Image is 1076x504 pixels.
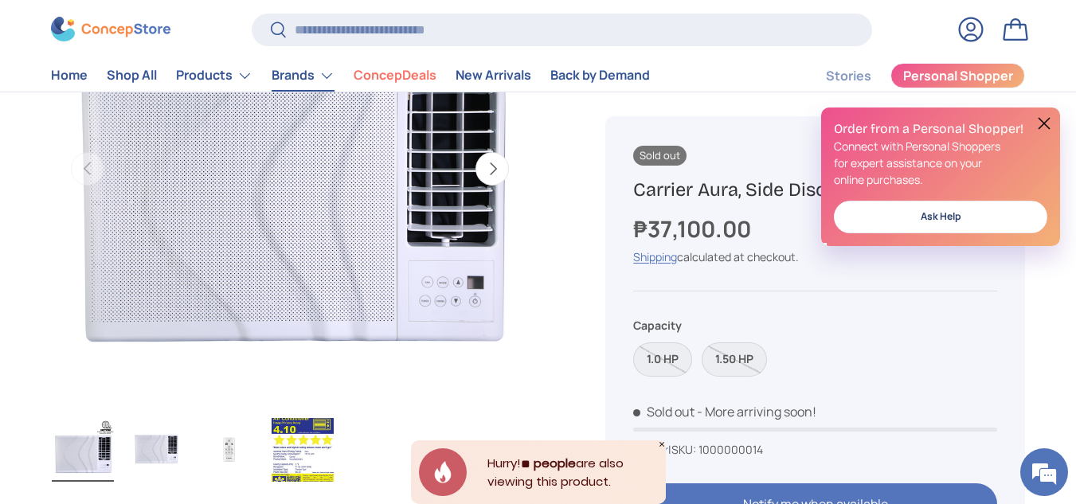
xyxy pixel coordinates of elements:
[671,442,696,457] span: SKU:
[633,178,997,202] h1: Carrier Aura, Side Discharge Inverter
[107,61,157,92] a: Shop All
[903,70,1013,83] span: Personal Shopper
[51,60,650,92] nav: Primary
[83,89,268,110] div: Leave a message
[51,61,88,92] a: Home
[8,335,303,391] textarea: Type your message and click 'Submit'
[788,60,1025,92] nav: Secondary
[697,403,816,420] p: - More arriving soon!
[633,342,692,377] label: Sold out
[262,60,344,92] summary: Brands
[834,138,1047,188] p: Connect with Personal Shoppers for expert assistance on your online purchases.
[125,418,187,482] img: carrier-aura-window-type-room-inverter-aircon-1.00-hp-unit-full-view-concepstore
[826,61,871,92] a: Stories
[633,248,997,265] div: calculated at checkout.
[702,342,767,377] label: Sold out
[834,201,1047,233] a: Ask Help
[633,317,682,334] legend: Capacity
[698,442,763,457] span: 1000000014
[550,61,650,92] a: Back by Demand
[633,146,687,166] span: Sold out
[51,18,170,42] img: ConcepStore
[198,418,260,482] img: carrier-aura-window-type-room-inverter-aircon-1.00-hp-remote-unit-full-view-concepstore
[272,418,334,482] img: Carrier Aura, Side Discharge Inverter
[33,150,278,311] span: We are offline. Please leave us a message.
[52,418,114,482] img: Carrier Aura, Side Discharge Inverter
[633,213,755,244] strong: ₱37,100.00
[834,120,1047,138] h2: Order from a Personal Shopper!
[261,8,299,46] div: Minimize live chat window
[354,61,436,92] a: ConcepDeals
[456,61,531,92] a: New Arrivals
[890,63,1025,88] a: Personal Shopper
[233,391,289,412] em: Submit
[633,249,677,264] a: Shipping
[658,440,666,448] div: Close
[633,403,695,420] span: Sold out
[668,442,763,457] span: |
[166,60,262,92] summary: Products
